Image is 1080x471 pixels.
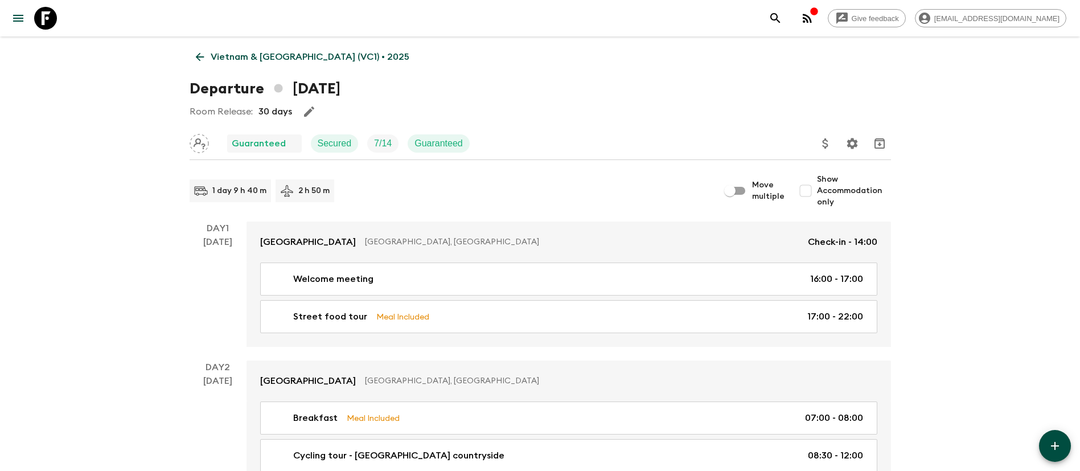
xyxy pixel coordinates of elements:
[247,222,891,263] a: [GEOGRAPHIC_DATA][GEOGRAPHIC_DATA], [GEOGRAPHIC_DATA]Check-in - 14:00
[347,412,400,424] p: Meal Included
[814,132,837,155] button: Update Price, Early Bird Discount and Costs
[752,179,785,202] span: Move multiple
[808,235,877,249] p: Check-in - 14:00
[260,374,356,388] p: [GEOGRAPHIC_DATA]
[807,310,863,323] p: 17:00 - 22:00
[260,235,356,249] p: [GEOGRAPHIC_DATA]
[293,310,367,323] p: Street food tour
[810,272,863,286] p: 16:00 - 17:00
[260,263,877,296] a: Welcome meeting16:00 - 17:00
[365,375,868,387] p: [GEOGRAPHIC_DATA], [GEOGRAPHIC_DATA]
[190,222,247,235] p: Day 1
[318,137,352,150] p: Secured
[365,236,799,248] p: [GEOGRAPHIC_DATA], [GEOGRAPHIC_DATA]
[293,411,338,425] p: Breakfast
[260,402,877,435] a: BreakfastMeal Included07:00 - 08:00
[311,134,359,153] div: Secured
[190,137,209,146] span: Assign pack leader
[367,134,399,153] div: Trip Fill
[414,137,463,150] p: Guaranteed
[928,14,1066,23] span: [EMAIL_ADDRESS][DOMAIN_NAME]
[190,77,340,100] h1: Departure [DATE]
[841,132,864,155] button: Settings
[232,137,286,150] p: Guaranteed
[828,9,906,27] a: Give feedback
[258,105,292,118] p: 30 days
[190,361,247,374] p: Day 2
[808,449,863,462] p: 08:30 - 12:00
[915,9,1066,27] div: [EMAIL_ADDRESS][DOMAIN_NAME]
[190,46,416,68] a: Vietnam & [GEOGRAPHIC_DATA] (VC1) • 2025
[764,7,787,30] button: search adventures
[374,137,392,150] p: 7 / 14
[868,132,891,155] button: Archive (Completed, Cancelled or Unsynced Departures only)
[211,50,409,64] p: Vietnam & [GEOGRAPHIC_DATA] (VC1) • 2025
[293,272,373,286] p: Welcome meeting
[7,7,30,30] button: menu
[190,105,253,118] p: Room Release:
[203,235,232,347] div: [DATE]
[805,411,863,425] p: 07:00 - 08:00
[260,300,877,333] a: Street food tourMeal Included17:00 - 22:00
[376,310,429,323] p: Meal Included
[817,174,891,208] span: Show Accommodation only
[212,185,266,196] p: 1 day 9 h 40 m
[298,185,330,196] p: 2 h 50 m
[845,14,905,23] span: Give feedback
[247,361,891,402] a: [GEOGRAPHIC_DATA][GEOGRAPHIC_DATA], [GEOGRAPHIC_DATA]
[293,449,504,462] p: Cycling tour - [GEOGRAPHIC_DATA] countryside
